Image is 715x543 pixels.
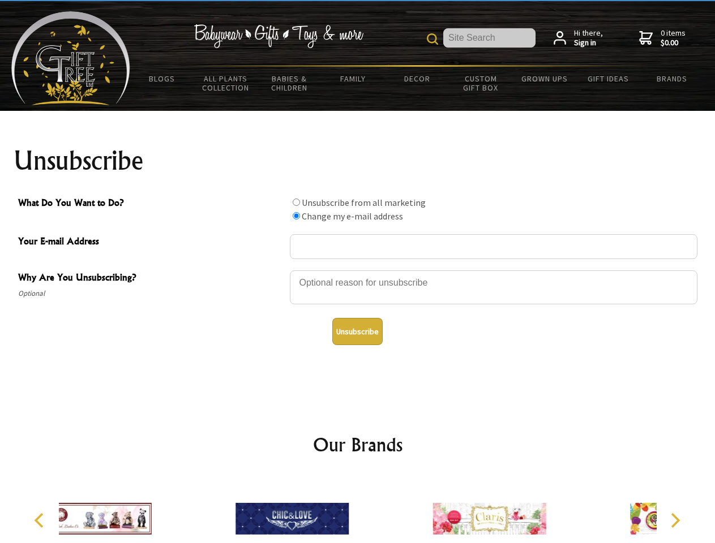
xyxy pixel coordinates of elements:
input: What Do You Want to Do? [293,199,300,206]
a: 0 items$0.00 [639,28,686,48]
span: What Do You Want to Do? [18,196,284,212]
input: What Do You Want to Do? [293,212,300,219]
a: Decor [385,67,449,90]
label: Unsubscribe from all marketing [302,197,426,208]
a: Custom Gift Box [449,67,513,100]
h2: Our Brands [23,431,693,458]
input: Your E-mail Address [290,234,697,259]
span: Hi there, [574,28,603,48]
h1: Unsubscribe [14,147,702,174]
a: Family [322,67,386,90]
label: Change my e-mail address [302,210,403,222]
a: BLOGS [130,67,194,90]
strong: $0.00 [661,38,686,48]
textarea: Why Are You Unsubscribing? [290,270,697,304]
img: Babyware - Gifts - Toys and more... [11,11,130,105]
a: All Plants Collection [194,67,258,100]
a: Hi there,Sign in [554,28,603,48]
strong: Sign in [574,38,603,48]
a: Brands [640,67,704,90]
a: Babies & Children [258,67,322,100]
span: Why Are You Unsubscribing? [18,270,284,287]
button: Next [662,508,687,533]
button: Previous [28,508,53,533]
a: Grown Ups [512,67,576,90]
img: Babywear - Gifts - Toys & more [194,24,363,48]
button: Unsubscribe [332,318,383,345]
span: Your E-mail Address [18,234,284,251]
span: Optional [18,287,284,300]
span: 0 items [661,28,686,48]
img: product search [427,33,438,45]
input: Site Search [443,28,536,48]
a: Gift Ideas [576,67,640,90]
